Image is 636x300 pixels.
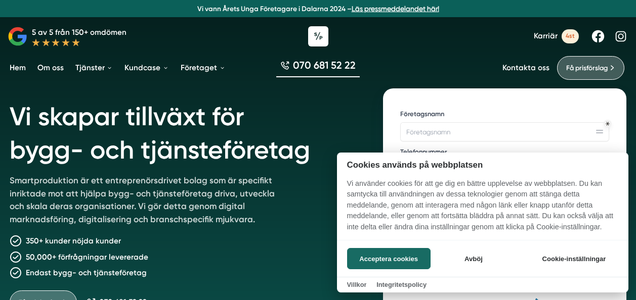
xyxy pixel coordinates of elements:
p: Vi använder cookies för att ge dig en bättre upplevelse av webbplatsen. Du kan samtycka till anvä... [337,178,628,240]
a: Villkor [347,281,367,288]
a: Integritetspolicy [376,281,427,288]
h2: Cookies används på webbplatsen [337,160,628,170]
button: Avböj [433,248,514,269]
button: Acceptera cookies [347,248,431,269]
button: Cookie-inställningar [530,248,618,269]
